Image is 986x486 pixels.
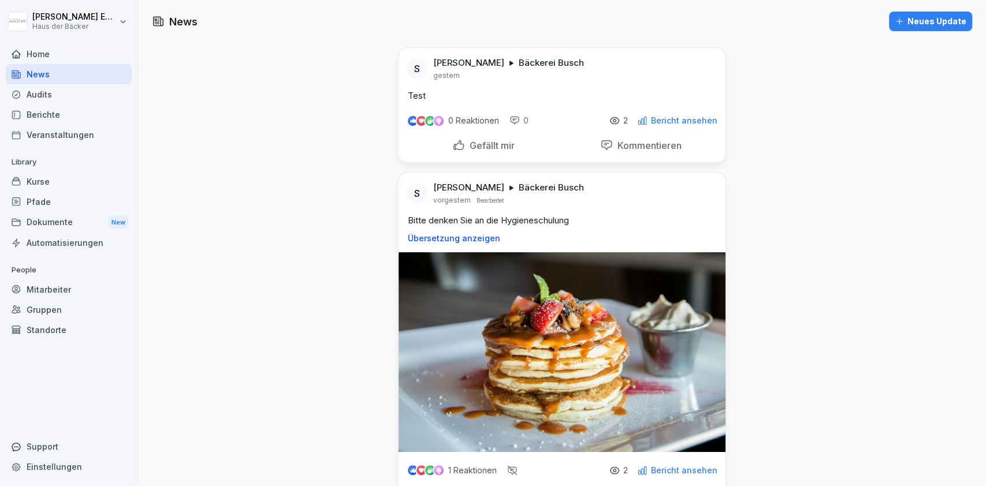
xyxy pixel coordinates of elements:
p: Bericht ansehen [651,466,717,475]
p: [PERSON_NAME] Ehlerding [32,12,117,22]
div: S [407,58,427,79]
p: vorgestern [433,196,471,205]
img: inspiring [434,465,444,476]
a: Kurse [6,171,132,192]
button: Neues Update [889,12,972,31]
a: News [6,64,132,84]
p: [PERSON_NAME] [433,182,504,193]
div: Neues Update [895,15,966,28]
p: [PERSON_NAME] [433,57,504,69]
p: People [6,261,132,279]
p: 1 Reaktionen [448,466,497,475]
p: Test [408,89,716,102]
div: 0 [509,115,529,126]
div: New [109,216,128,229]
p: Bäckerei Busch [519,57,584,69]
img: love [417,466,426,474]
img: like [408,116,418,125]
p: Bäckerei Busch [519,182,584,193]
a: Berichte [6,104,132,125]
img: love [417,117,426,125]
a: Pfade [6,192,132,212]
p: Bitte denken Sie an die Hygieneschulung [408,214,716,227]
div: Dokumente [6,212,132,233]
a: DokumenteNew [6,212,132,233]
img: celebrate [425,465,435,475]
a: Home [6,44,132,64]
p: Gefällt mir [465,140,515,151]
a: Gruppen [6,300,132,320]
a: Veranstaltungen [6,125,132,145]
img: like [408,466,418,475]
p: Kommentieren [613,140,682,151]
img: celebrate [425,116,435,126]
p: Haus der Bäcker [32,23,117,31]
img: inspiring [434,115,444,126]
p: Bearbeitet [477,196,504,205]
div: Support [6,436,132,457]
img: cgkj8k7eopyh35h6b4oioviw.png [399,252,725,452]
p: Übersetzung anzeigen [408,234,716,243]
p: 2 [623,116,628,125]
a: Mitarbeiter [6,279,132,300]
a: Automatisierungen [6,233,132,253]
p: 2 [623,466,628,475]
p: Library [6,153,132,171]
p: gestern [433,71,460,80]
p: 0 Reaktionen [448,116,499,125]
div: S [407,183,427,204]
p: Bericht ansehen [651,116,717,125]
a: Einstellungen [6,457,132,477]
h1: News [169,14,198,29]
a: Audits [6,84,132,104]
a: Standorte [6,320,132,340]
